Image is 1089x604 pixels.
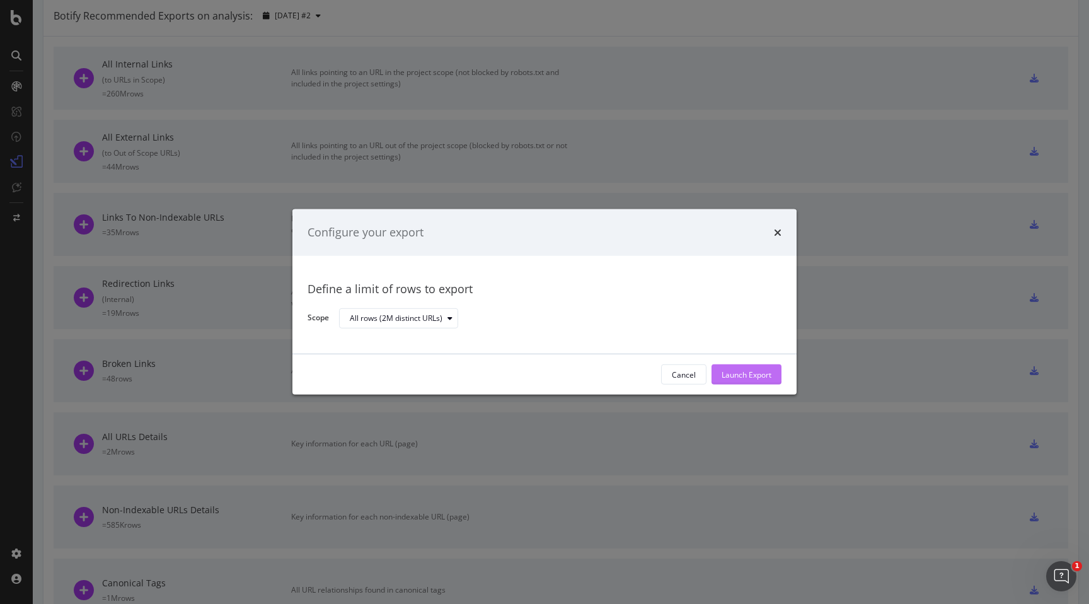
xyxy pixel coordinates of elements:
div: All rows (2M distinct URLs) [350,315,442,322]
div: Define a limit of rows to export [308,281,781,298]
button: All rows (2M distinct URLs) [339,308,458,328]
button: Launch Export [712,364,781,385]
div: modal [292,209,797,395]
button: Cancel [661,364,706,385]
iframe: Intercom live chat [1046,561,1076,591]
span: 1 [1072,561,1082,571]
div: Cancel [672,369,696,380]
div: times [774,224,781,241]
div: Launch Export [722,369,771,380]
div: Configure your export [308,224,423,241]
label: Scope [308,312,329,326]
